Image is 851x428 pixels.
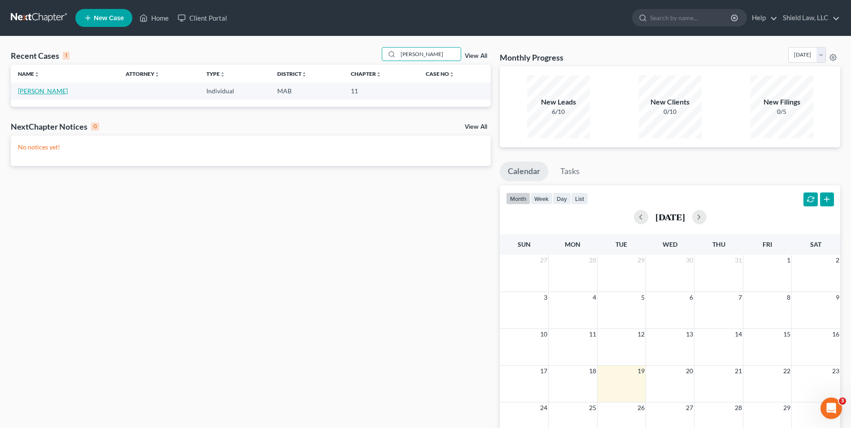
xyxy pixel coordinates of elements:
span: 18 [588,366,597,376]
span: 20 [685,366,694,376]
span: 2 [835,255,840,266]
span: 13 [685,329,694,340]
span: 17 [539,366,548,376]
a: [PERSON_NAME] [18,87,68,95]
h2: [DATE] [655,212,685,222]
a: Tasks [552,162,588,181]
i: unfold_more [376,72,381,77]
span: 5 [640,292,646,303]
iframe: Intercom live chat [820,397,842,419]
p: No notices yet! [18,143,484,152]
div: 6/10 [527,107,590,116]
a: Districtunfold_more [277,70,307,77]
i: unfold_more [449,72,454,77]
div: New Filings [751,97,813,107]
div: Recent Cases [11,50,70,61]
i: unfold_more [34,72,39,77]
span: 3 [543,292,548,303]
span: 24 [539,402,548,413]
span: 28 [588,255,597,266]
span: 8 [786,292,791,303]
div: 0 [91,122,99,131]
span: 28 [734,402,743,413]
span: 19 [637,366,646,376]
span: Mon [565,240,580,248]
a: Help [747,10,777,26]
span: 7 [738,292,743,303]
span: 4 [592,292,597,303]
span: 14 [734,329,743,340]
span: 26 [637,402,646,413]
span: 9 [835,292,840,303]
span: 29 [637,255,646,266]
span: 15 [782,329,791,340]
a: View All [465,124,487,130]
div: NextChapter Notices [11,121,99,132]
span: Tue [615,240,627,248]
a: Client Portal [173,10,231,26]
div: 0/5 [751,107,813,116]
div: 0/10 [639,107,702,116]
button: month [506,192,530,205]
div: 1 [63,52,70,60]
td: 11 [344,83,419,99]
span: New Case [94,15,124,22]
input: Search by name... [398,48,461,61]
i: unfold_more [301,72,307,77]
span: 16 [831,329,840,340]
span: Sat [810,240,821,248]
span: 27 [685,402,694,413]
i: unfold_more [220,72,225,77]
div: New Leads [527,97,590,107]
h3: Monthly Progress [500,52,563,63]
div: New Clients [639,97,702,107]
i: unfold_more [154,72,160,77]
span: 31 [734,255,743,266]
a: Chapterunfold_more [351,70,381,77]
span: 10 [539,329,548,340]
span: 29 [782,402,791,413]
span: 12 [637,329,646,340]
button: day [553,192,571,205]
input: Search by name... [650,9,732,26]
a: Case Nounfold_more [426,70,454,77]
span: 11 [588,329,597,340]
a: View All [465,53,487,59]
span: Thu [712,240,725,248]
a: Typeunfold_more [206,70,225,77]
span: Sun [518,240,531,248]
span: 3 [839,397,846,405]
span: 1 [786,255,791,266]
span: 25 [588,402,597,413]
span: 27 [539,255,548,266]
a: Calendar [500,162,548,181]
span: 6 [689,292,694,303]
span: Fri [763,240,772,248]
td: Individual [199,83,270,99]
span: 22 [782,366,791,376]
span: 21 [734,366,743,376]
a: Home [135,10,173,26]
button: week [530,192,553,205]
a: Shield Law, LLC [778,10,840,26]
a: Nameunfold_more [18,70,39,77]
span: Wed [663,240,677,248]
span: 23 [831,366,840,376]
button: list [571,192,588,205]
td: MAB [270,83,344,99]
a: Attorneyunfold_more [126,70,160,77]
span: 30 [685,255,694,266]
